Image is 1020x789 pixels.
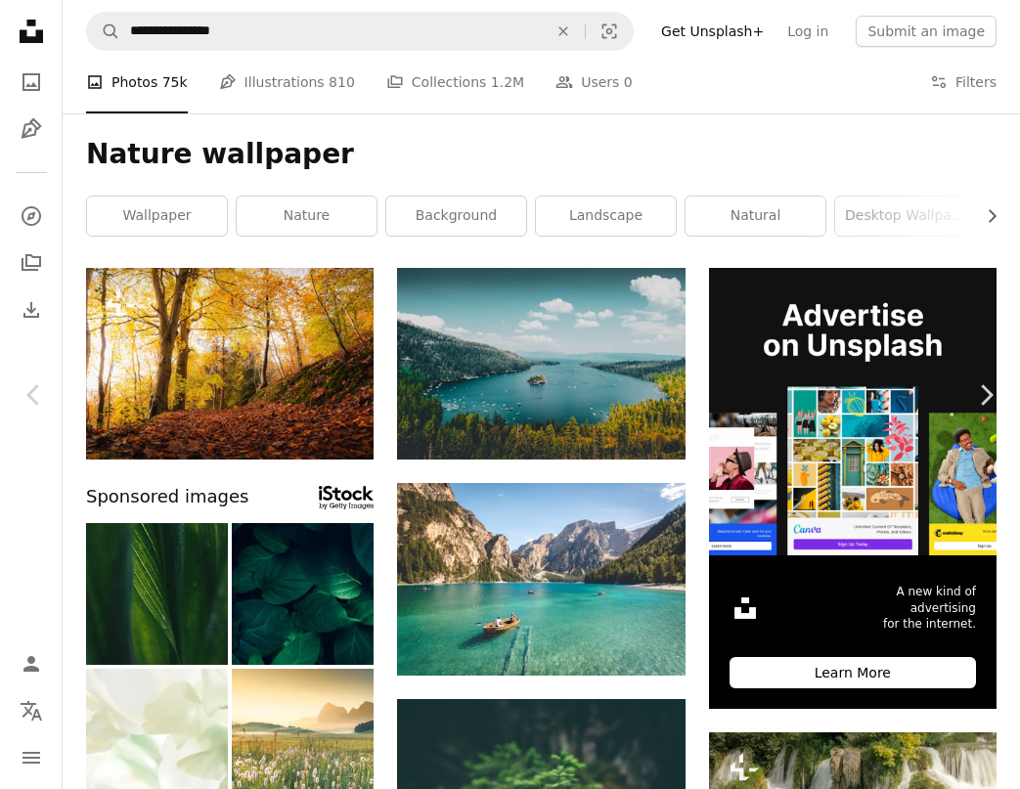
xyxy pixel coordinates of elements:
div: Learn More [730,657,976,688]
button: Filters [930,51,997,113]
form: Find visuals sitewide [86,12,634,51]
span: Sponsored images [86,483,248,511]
img: file-1636576776643-80d394b7be57image [709,268,997,555]
a: Log in / Sign up [12,644,51,683]
a: three brown wooden boat on blue lake water taken at daytime [397,570,685,588]
button: Clear [542,13,585,50]
a: Download History [12,290,51,329]
a: Get Unsplash+ [649,16,776,47]
a: Illustrations 810 [219,51,355,113]
button: Menu [12,738,51,777]
a: desktop wallpaper [835,197,975,236]
img: three brown wooden boat on blue lake water taken at daytime [397,483,685,675]
button: Visual search [586,13,633,50]
a: A new kind of advertisingfor the internet.Learn More [709,268,997,709]
img: Leaf surface with water drops, macro, shallow DOFLeaf surface with water drops, macro, shallow DOF [86,523,228,665]
img: green-leafed trees [397,268,685,460]
img: abstract green leaf texture, nature background. [232,523,374,665]
button: Language [12,691,51,730]
a: background [386,197,526,236]
button: Search Unsplash [87,13,120,50]
a: green-leafed trees [397,355,685,373]
span: 0 [624,71,633,93]
a: landscape [536,197,676,236]
a: Log in [776,16,840,47]
span: 1.2M [491,71,524,93]
span: A new kind of advertising for the internet. [870,584,976,633]
a: a path in the woods with lots of leaves on the ground [86,355,374,373]
a: nature [237,197,377,236]
a: Collections 1.2M [386,51,524,113]
a: Collections [12,243,51,283]
a: Illustrations [12,110,51,149]
a: Explore [12,197,51,236]
span: 810 [329,71,355,93]
a: natural [686,197,825,236]
img: a path in the woods with lots of leaves on the ground [86,268,374,460]
a: wallpaper [87,197,227,236]
button: scroll list to the right [974,197,997,236]
a: Users 0 [555,51,633,113]
img: file-1631306537910-2580a29a3cfcimage [730,592,761,624]
a: Photos [12,63,51,102]
h1: Nature wallpaper [86,137,997,172]
a: Next [952,301,1020,489]
button: Submit an image [856,16,997,47]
